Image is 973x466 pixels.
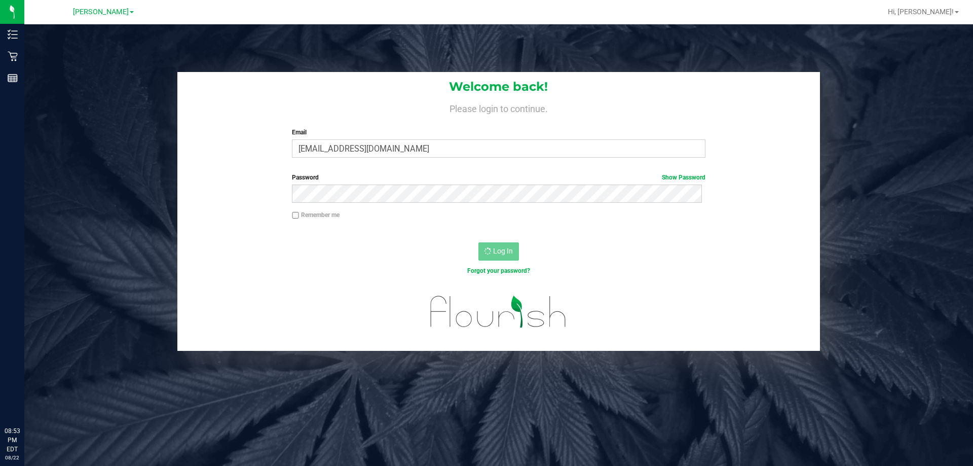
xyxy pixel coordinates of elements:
[8,29,18,40] inline-svg: Inventory
[5,426,20,454] p: 08:53 PM EDT
[467,267,530,274] a: Forgot your password?
[888,8,954,16] span: Hi, [PERSON_NAME]!
[478,242,519,261] button: Log In
[662,174,705,181] a: Show Password
[177,80,820,93] h1: Welcome back!
[418,286,579,338] img: flourish_logo.svg
[493,247,513,255] span: Log In
[177,101,820,114] h4: Please login to continue.
[292,174,319,181] span: Password
[292,212,299,219] input: Remember me
[8,51,18,61] inline-svg: Retail
[8,73,18,83] inline-svg: Reports
[73,8,129,16] span: [PERSON_NAME]
[292,128,705,137] label: Email
[292,210,340,220] label: Remember me
[5,454,20,461] p: 08/22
